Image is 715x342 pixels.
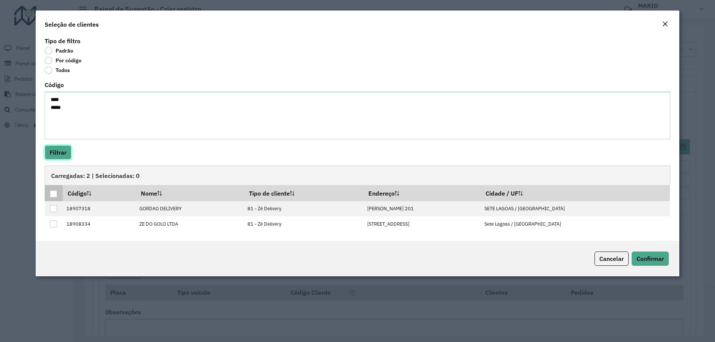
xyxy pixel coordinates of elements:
[45,36,80,45] label: Tipo de filtro
[364,216,481,232] td: [STREET_ADDRESS]
[364,201,481,217] td: [PERSON_NAME] 201
[637,255,664,262] span: Confirmar
[632,252,669,266] button: Confirmar
[136,201,244,217] td: GORDAO DELIVERY
[660,20,670,29] button: Close
[45,20,99,29] h4: Seleção de clientes
[136,185,244,201] th: Nome
[45,66,70,74] label: Todos
[63,216,136,232] td: 18908334
[45,80,64,89] label: Código
[244,185,364,201] th: Tipo de cliente
[63,185,136,201] th: Código
[63,201,136,217] td: 18907318
[599,255,624,262] span: Cancelar
[45,166,670,185] div: Carregadas: 2 | Selecionadas: 0
[364,185,481,201] th: Endereço
[45,57,81,64] label: Por código
[45,145,71,160] button: Filtrar
[136,216,244,232] td: ZE DO GOLO LTDA
[662,21,668,27] em: Fechar
[480,185,670,201] th: Cidade / UF
[480,216,670,232] td: Sete Lagoas / [GEOGRAPHIC_DATA]
[480,201,670,217] td: SETE LAGOAS / [GEOGRAPHIC_DATA]
[244,216,364,232] td: 81 - Zé Delivery
[244,201,364,217] td: 81 - Zé Delivery
[45,47,73,54] label: Padrão
[594,252,629,266] button: Cancelar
